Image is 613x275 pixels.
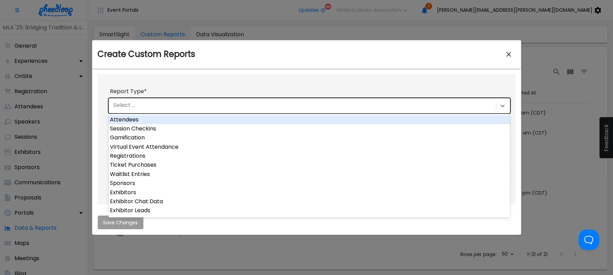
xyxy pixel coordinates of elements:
[109,124,510,133] div: Session Checkins
[109,206,510,215] div: Exhibitor Leads
[112,102,135,109] div: Select ...
[98,49,195,59] h2: Create Custom Reports
[109,143,510,151] div: Virtual Event Attendance
[109,197,510,206] div: Exhibitor Chat Data
[110,87,147,95] span: Report Type *
[109,133,510,142] div: Gamification
[579,229,599,250] iframe: Toggle Customer Support
[109,115,510,124] div: Attendees
[109,188,510,197] div: Exhibitors
[109,179,510,188] div: Sponsors
[502,47,515,61] button: close-modal
[103,220,138,225] span: Save Changes
[109,215,510,224] div: Exhibitor Virtual Attendance
[98,216,143,229] button: Save Changes
[109,170,510,179] div: Waitlist Entries
[109,160,510,169] div: Ticket Purchases
[109,151,510,160] div: Registrations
